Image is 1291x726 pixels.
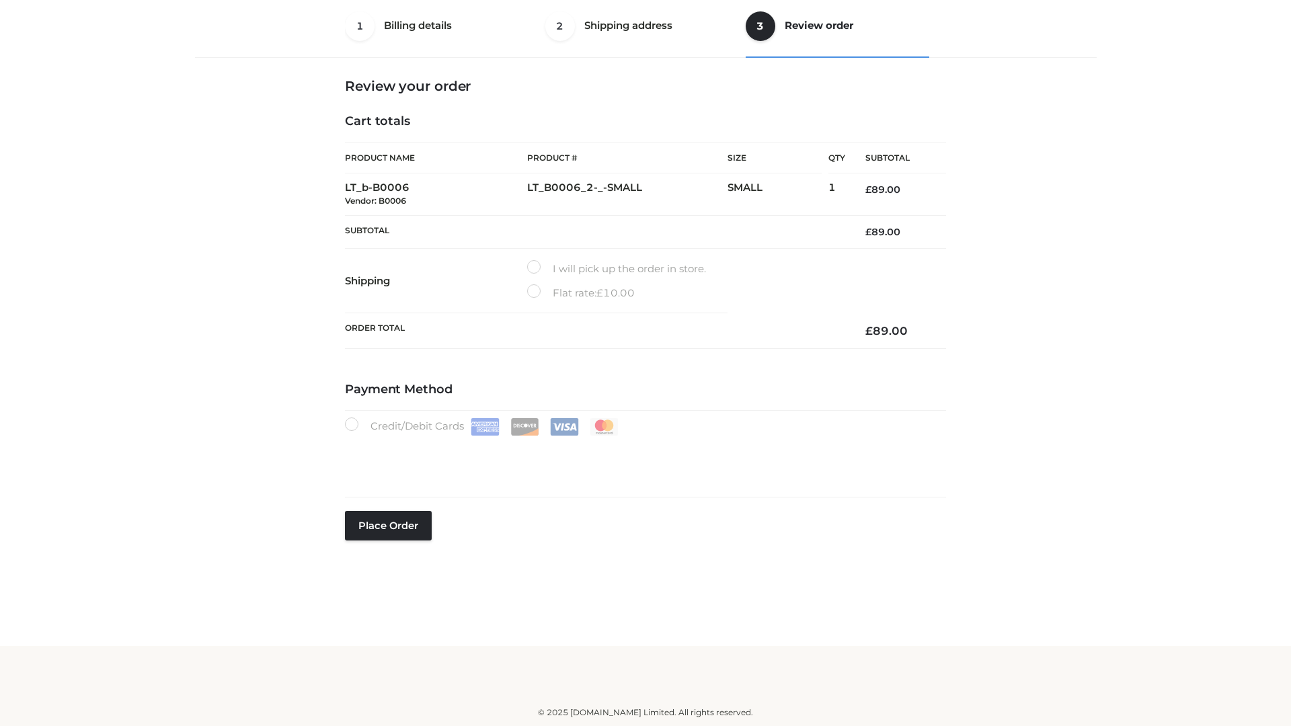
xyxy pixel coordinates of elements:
h4: Payment Method [345,382,946,397]
span: £ [865,324,873,337]
span: £ [596,286,603,299]
span: £ [865,184,871,196]
label: I will pick up the order in store. [527,260,706,278]
td: LT_B0006_2-_-SMALL [527,173,728,216]
bdi: 10.00 [596,286,635,299]
td: SMALL [728,173,828,216]
label: Flat rate: [527,284,635,302]
td: 1 [828,173,845,216]
td: LT_b-B0006 [345,173,527,216]
bdi: 89.00 [865,324,908,337]
th: Size [728,143,822,173]
span: £ [865,226,871,238]
label: Credit/Debit Cards [345,417,620,436]
small: Vendor: B0006 [345,196,406,206]
th: Order Total [345,313,845,349]
th: Product Name [345,143,527,173]
img: Amex [471,418,500,436]
th: Subtotal [845,143,946,173]
h3: Review your order [345,78,946,94]
th: Qty [828,143,845,173]
img: Discover [510,418,539,436]
img: Visa [550,418,579,436]
iframe: Secure payment input frame [342,433,943,482]
th: Shipping [345,249,527,313]
th: Subtotal [345,215,845,248]
bdi: 89.00 [865,184,900,196]
th: Product # [527,143,728,173]
bdi: 89.00 [865,226,900,238]
div: © 2025 [DOMAIN_NAME] Limited. All rights reserved. [200,706,1091,719]
button: Place order [345,511,432,540]
img: Mastercard [590,418,619,436]
h4: Cart totals [345,114,946,129]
